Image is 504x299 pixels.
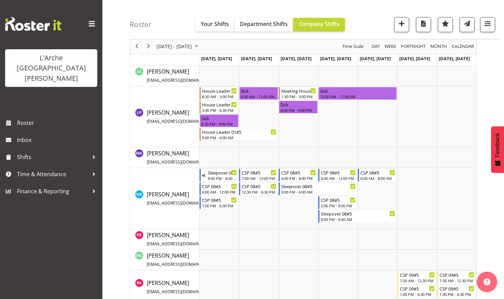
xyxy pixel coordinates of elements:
[242,169,276,176] div: CSP 08#5
[200,114,239,127] div: Lydia Peters"s event - Sick Begin From Monday, September 15, 2025 at 6:30:00 PM GMT+12:00 Ends At...
[384,42,398,51] button: Timeline Week
[480,17,495,32] button: Filter Shifts
[440,278,474,283] div: 7:30 AM - 12:30 PM
[147,252,242,268] span: [PERSON_NAME]
[208,175,237,181] div: 9:00 PM - 6:00 AM
[371,42,381,51] button: Timeline Day
[242,175,276,181] div: 7:00 AM - 12:00 PM
[240,20,288,28] span: Department Shifts
[360,55,391,62] span: [DATE], [DATE]
[147,279,244,295] a: [PERSON_NAME][EMAIL_ADDRESS][DOMAIN_NAME]
[437,271,476,284] div: Pranisha Adhikari"s event - CSP 09#5 Begin From Sunday, September 21, 2025 at 7:30:00 AM GMT+12:0...
[202,203,237,208] div: 1:00 PM - 6:30 PM
[202,87,237,94] div: House Leader 01#5
[279,101,318,114] div: Lydia Peters"s event - Sick Begin From Wednesday, September 17, 2025 at 4:00:00 PM GMT+12:00 Ends...
[281,94,316,99] div: 1:30 PM - 3:00 PM
[154,39,202,54] div: September 15 - 21, 2025
[202,183,237,190] div: CSP 08#5
[130,250,199,270] td: Pauline Denton resource
[451,42,475,51] button: Month
[318,169,357,182] div: Nena Barwell"s event - CSP 08#5 Begin From Thursday, September 18, 2025 at 6:00:00 AM GMT+12:00 E...
[195,18,234,31] button: Your Shifts
[321,203,356,208] div: 2:00 PM - 9:00 PM
[202,135,276,140] div: 9:00 PM - 6:00 AM
[17,169,89,179] span: Time & Attendance
[293,18,345,31] button: Company Shifts
[5,17,61,31] img: Rosterit website logo
[371,42,380,51] span: Day
[400,42,427,51] button: Fortnight
[437,285,476,298] div: Pranisha Adhikari"s event - CSP 09#5 Begin From Sunday, September 21, 2025 at 1:00:00 PM GMT+12:0...
[321,217,395,222] div: 9:00 PM - 6:00 AM
[281,87,316,94] div: Meeting House Leader 01#05
[460,17,475,32] button: Send a list of all shifts for the selected filtered period to all rostered employees.
[143,39,154,54] div: next period
[147,231,242,247] a: [PERSON_NAME][EMAIL_ADDRESS][DOMAIN_NAME]
[491,126,504,173] button: Feedback - Show survey
[200,169,239,182] div: Nena Barwell"s event - Sleepover 08#5 Begin From Sunday, September 14, 2025 at 9:00:00 PM GMT+12:...
[202,101,237,108] div: House Leader 01#5
[130,21,152,28] h4: Roster
[17,152,89,162] span: Shifts
[144,42,153,51] button: Next
[416,17,431,32] button: Download a PDF of the roster according to the set date range.
[281,183,356,190] div: Sleepover 08#5
[280,107,316,113] div: 4:00 PM - 9:00 PM
[239,87,278,100] div: Lydia Peters"s event - Sick Begin From Tuesday, September 16, 2025 at 6:00:00 AM GMT+12:00 Ends A...
[281,169,316,176] div: CSP 08#5
[318,210,397,223] div: Nena Barwell"s event - Sleepover 08#5 Begin From Thursday, September 18, 2025 at 9:00:00 PM GMT+1...
[234,18,293,31] button: Department Shifts
[451,42,475,51] span: calendar
[438,17,453,32] button: Highlight an important date within the roster.
[341,42,365,51] button: Time Scale
[130,229,199,250] td: Paige Reynolds resource
[201,121,237,127] div: 6:30 PM - 9:00 PM
[147,279,244,295] span: [PERSON_NAME]
[239,169,278,182] div: Nena Barwell"s event - CSP 08#5 Begin From Tuesday, September 16, 2025 at 7:00:00 AM GMT+12:00 En...
[130,168,199,229] td: Nena Barwell resource
[147,109,242,125] span: [PERSON_NAME]
[318,87,397,100] div: Lydia Peters"s event - Sick Begin From Thursday, September 18, 2025 at 12:00:00 AM GMT+12:00 Ends...
[320,94,395,99] div: 12:00 AM - 11:59 PM
[280,101,316,108] div: Sick
[202,128,276,135] div: House Leader 01#5
[200,101,239,114] div: Lydia Peters"s event - House Leader 01#5 Begin From Monday, September 15, 2025 at 3:30:00 PM GMT+...
[147,231,242,247] span: [PERSON_NAME]
[147,149,242,166] a: [PERSON_NAME][EMAIL_ADDRESS][DOMAIN_NAME]
[320,87,395,94] div: Sick
[147,149,242,165] span: [PERSON_NAME]
[398,271,436,284] div: Pranisha Adhikari"s event - CSP 09#5 Begin From Saturday, September 20, 2025 at 7:30:00 AM GMT+12...
[400,278,435,283] div: 7:30 AM - 12:30 PM
[132,42,142,51] button: Previous
[400,42,426,51] span: Fortnight
[12,53,90,83] div: L'Arche [GEOGRAPHIC_DATA][PERSON_NAME]
[241,87,276,94] div: Sick
[200,196,239,209] div: Nena Barwell"s event - CSP 08#5 Begin From Monday, September 15, 2025 at 1:00:00 PM GMT+12:00 End...
[242,183,276,190] div: CSP 08#5
[130,147,199,168] td: Manpreet Kaur resource
[147,77,215,83] span: [EMAIL_ADDRESS][DOMAIN_NAME]
[202,196,237,203] div: CSP 08#5
[208,169,237,176] div: Sleepover 08#5
[321,175,356,181] div: 6:00 AM - 12:00 PM
[147,289,215,295] span: [EMAIL_ADDRESS][DOMAIN_NAME]
[130,86,199,147] td: Lydia Peters resource
[394,17,409,32] button: Add a new shift
[439,55,470,62] span: [DATE], [DATE]
[202,189,237,195] div: 6:00 AM - 12:00 PM
[360,169,395,176] div: CSP 08#5
[494,133,501,157] span: Feedback
[200,128,278,141] div: Lydia Peters"s event - House Leader 01#5 Begin From Monday, September 15, 2025 at 9:00:00 PM GMT+...
[440,291,474,297] div: 1:00 PM - 6:30 PM
[147,190,242,207] a: [PERSON_NAME][EMAIL_ADDRESS][DOMAIN_NAME]
[279,169,318,182] div: Nena Barwell"s event - CSP 08#5 Begin From Wednesday, September 17, 2025 at 4:00:00 PM GMT+12:00 ...
[147,200,215,206] span: [EMAIL_ADDRESS][DOMAIN_NAME]
[440,285,474,292] div: CSP 09#5
[156,42,192,51] span: [DATE] - [DATE]
[147,261,215,267] span: [EMAIL_ADDRESS][DOMAIN_NAME]
[17,135,99,145] span: Inbox
[281,175,316,181] div: 4:00 PM - 9:00 PM
[17,118,99,128] span: Roster
[200,87,239,100] div: Lydia Peters"s event - House Leader 01#5 Begin From Monday, September 15, 2025 at 8:30:00 AM GMT+...
[400,271,435,278] div: CSP 09#5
